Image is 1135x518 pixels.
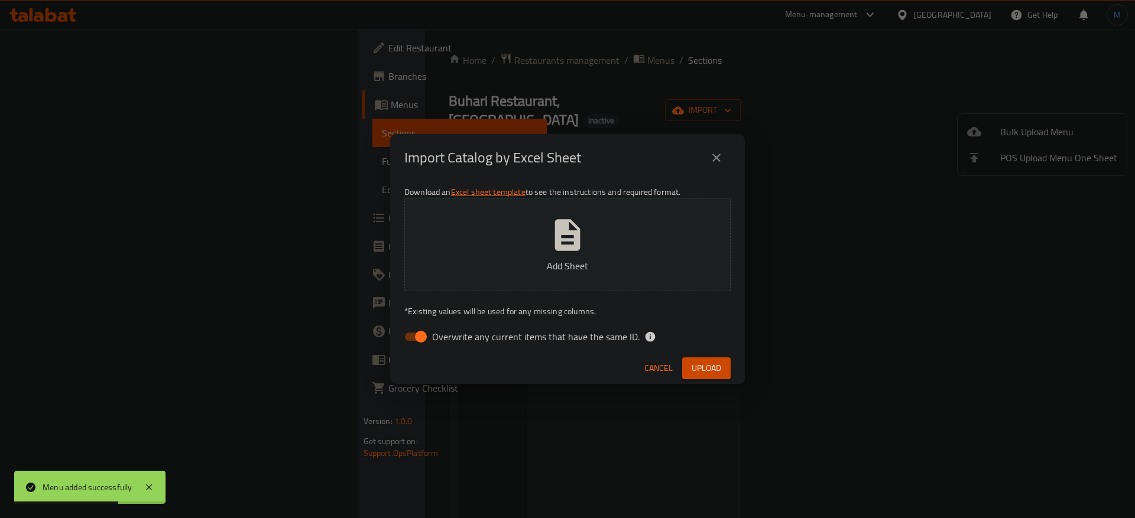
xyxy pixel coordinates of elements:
[682,357,731,379] button: Upload
[404,148,581,167] h2: Import Catalog by Excel Sheet
[702,144,731,172] button: close
[644,331,656,343] svg: If the overwrite option isn't selected, then the items that match an existing ID will be ignored ...
[644,361,673,376] span: Cancel
[451,184,526,200] a: Excel sheet template
[423,259,712,273] p: Add Sheet
[404,305,731,317] p: Existing values will be used for any missing columns.
[640,357,677,379] button: Cancel
[404,198,731,291] button: Add Sheet
[432,330,640,344] span: Overwrite any current items that have the same ID.
[390,181,745,353] div: Download an to see the instructions and required format.
[43,481,132,494] div: Menu added successfully
[692,361,721,376] span: Upload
